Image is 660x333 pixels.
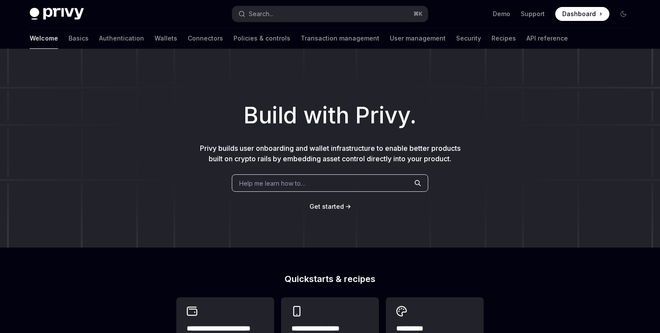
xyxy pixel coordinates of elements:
[14,99,646,133] h1: Build with Privy.
[232,6,428,22] button: Search...⌘K
[30,8,84,20] img: dark logo
[188,28,223,49] a: Connectors
[521,10,545,18] a: Support
[309,203,344,210] span: Get started
[234,28,290,49] a: Policies & controls
[301,28,379,49] a: Transaction management
[562,10,596,18] span: Dashboard
[526,28,568,49] a: API reference
[30,28,58,49] a: Welcome
[239,179,306,188] span: Help me learn how to…
[176,275,484,283] h2: Quickstarts & recipes
[493,10,510,18] a: Demo
[616,7,630,21] button: Toggle dark mode
[390,28,446,49] a: User management
[456,28,481,49] a: Security
[309,202,344,211] a: Get started
[249,9,273,19] div: Search...
[69,28,89,49] a: Basics
[413,10,423,17] span: ⌘ K
[200,144,461,163] span: Privy builds user onboarding and wallet infrastructure to enable better products built on crypto ...
[555,7,609,21] a: Dashboard
[492,28,516,49] a: Recipes
[99,28,144,49] a: Authentication
[155,28,177,49] a: Wallets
